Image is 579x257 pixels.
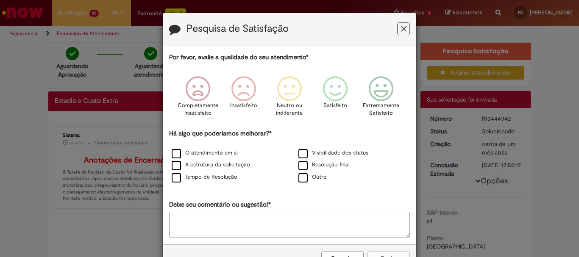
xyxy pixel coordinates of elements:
div: Há algo que poderíamos melhorar?* [169,129,410,184]
label: Deixe seu comentário ou sugestão!* [169,200,271,209]
p: Insatisfeito [230,102,257,110]
label: Outro [298,173,327,181]
div: Neutro ou indiferente [268,70,311,128]
p: Neutro ou indiferente [274,102,305,117]
div: Insatisfeito [222,70,265,128]
label: Pesquisa de Satisfação [187,23,289,34]
div: Completamente Insatisfeito [176,70,219,128]
label: Resolução final [298,161,350,169]
label: Visibilidade dos status [298,149,368,157]
p: Completamente Insatisfeito [178,102,218,117]
div: Extremamente Satisfeito [359,70,403,128]
p: Satisfeito [323,102,347,110]
div: Satisfeito [314,70,357,128]
label: Por favor, avalie a qualidade do seu atendimento* [169,53,309,62]
label: O atendimento em si [172,149,238,157]
label: A estrutura da solicitação [172,161,250,169]
label: Tempo de Resolução [172,173,237,181]
p: Extremamente Satisfeito [363,102,399,117]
